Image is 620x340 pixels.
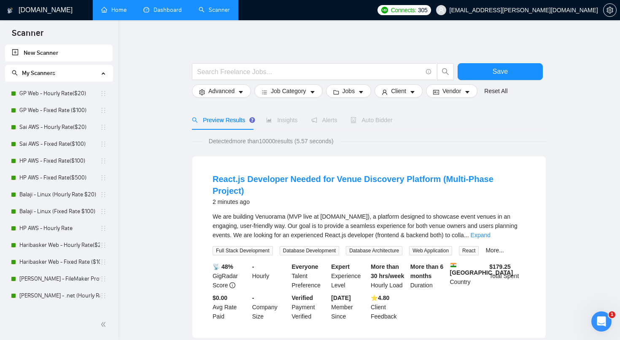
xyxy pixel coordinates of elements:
[342,86,355,96] span: Jobs
[19,254,100,270] a: Haribasker Web - Fixed Rate ($100)
[12,70,55,77] span: My Scanners
[484,86,507,96] a: Reset All
[489,263,511,270] b: $ 179.25
[266,117,272,123] span: area-chart
[192,117,198,123] span: search
[19,102,100,119] a: GP Web - Fixed Rate ($100)
[261,89,267,95] span: bars
[292,294,313,301] b: Verified
[371,294,389,301] b: ⭐️ 4.80
[19,186,100,203] a: Balaji - Linux (Hourly Rate $20)
[248,116,256,124] div: Tooltip anchor
[437,63,454,80] button: search
[410,263,444,279] b: More than 6 months
[292,263,318,270] b: Everyone
[5,254,113,270] li: Haribasker Web - Fixed Rate ($100)
[203,137,340,146] span: Detected more than 10000 results (5.57 seconds)
[5,85,113,102] li: GP Web - Hourly Rate($20)
[199,89,205,95] span: setting
[290,262,330,290] div: Talent Preference
[493,66,508,77] span: Save
[143,6,182,13] a: dashboardDashboard
[604,7,616,13] span: setting
[252,294,254,301] b: -
[391,5,416,15] span: Connects:
[326,84,372,98] button: folderJobscaret-down
[238,89,244,95] span: caret-down
[19,85,100,102] a: GP Web - Hourly Rate($20)
[464,232,469,238] span: ...
[266,117,297,123] span: Insights
[5,287,113,304] li: Raguram - .net (Hourly Rate $20)
[100,208,107,215] span: holder
[100,276,107,282] span: holder
[442,86,461,96] span: Vendor
[100,292,107,299] span: holder
[5,304,113,321] li: Raguram - .net (Fixed Cost $100)
[609,311,615,318] span: 1
[310,89,315,95] span: caret-down
[19,136,100,153] a: Sai AWS - Fixed Rate($100)
[358,89,364,95] span: caret-down
[100,90,107,97] span: holder
[211,262,251,290] div: GigRadar Score
[433,89,439,95] span: idcard
[19,237,100,254] a: Haribasker Web - Hourly Rate($25)
[5,102,113,119] li: GP Web - Fixed Rate ($100)
[329,262,369,290] div: Experience Level
[100,174,107,181] span: holder
[100,124,107,131] span: holder
[471,232,491,238] a: Expand
[100,259,107,265] span: holder
[19,119,100,136] a: Sai AWS - Hourly Rate($20)
[100,141,107,147] span: holder
[5,169,113,186] li: HP AWS - Fixed Rate($500)
[5,119,113,136] li: Sai AWS - Hourly Rate($20)
[254,84,322,98] button: barsJob Categorycaret-down
[12,45,106,62] a: New Scanner
[5,270,113,287] li: Koushik - FileMaker Profile
[213,197,526,207] div: 2 minutes ago
[603,3,617,17] button: setting
[311,117,317,123] span: notification
[19,304,100,321] a: [PERSON_NAME] - .net (Fixed Cost $100)
[5,220,113,237] li: HP AWS - Hourly Rate
[426,84,477,98] button: idcardVendorcaret-down
[603,7,617,13] a: setting
[12,70,18,76] span: search
[5,203,113,220] li: Balaji - Linux (Fixed Rate $100)
[100,320,109,329] span: double-left
[19,270,100,287] a: [PERSON_NAME] - FileMaker Profile
[213,263,233,270] b: 📡 48%
[19,203,100,220] a: Balaji - Linux (Fixed Rate $100)
[350,117,392,123] span: Auto Bidder
[331,263,350,270] b: Expert
[5,237,113,254] li: Haribasker Web - Hourly Rate($25)
[7,4,13,17] img: logo
[369,262,409,290] div: Hourly Load
[391,86,406,96] span: Client
[329,293,369,321] div: Member Since
[19,220,100,237] a: HP AWS - Hourly Rate
[438,7,444,13] span: user
[192,84,251,98] button: settingAdvancedcaret-down
[100,158,107,164] span: holder
[100,225,107,232] span: holder
[369,293,409,321] div: Client Feedback
[331,294,350,301] b: [DATE]
[382,89,388,95] span: user
[381,7,388,13] img: upwork-logo.png
[100,107,107,114] span: holder
[213,213,518,238] span: We are building Venuorama (MVP live at [DOMAIN_NAME]), a platform designed to showcase event venu...
[418,5,427,15] span: 305
[448,262,488,290] div: Country
[5,27,50,45] span: Scanner
[5,136,113,153] li: Sai AWS - Fixed Rate($100)
[450,262,456,268] img: 🇮🇳
[19,169,100,186] a: HP AWS - Fixed Rate($500)
[22,70,55,77] span: My Scanners
[192,117,253,123] span: Preview Results
[346,246,402,255] span: Database Architecture
[251,262,290,290] div: Hourly
[100,242,107,249] span: holder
